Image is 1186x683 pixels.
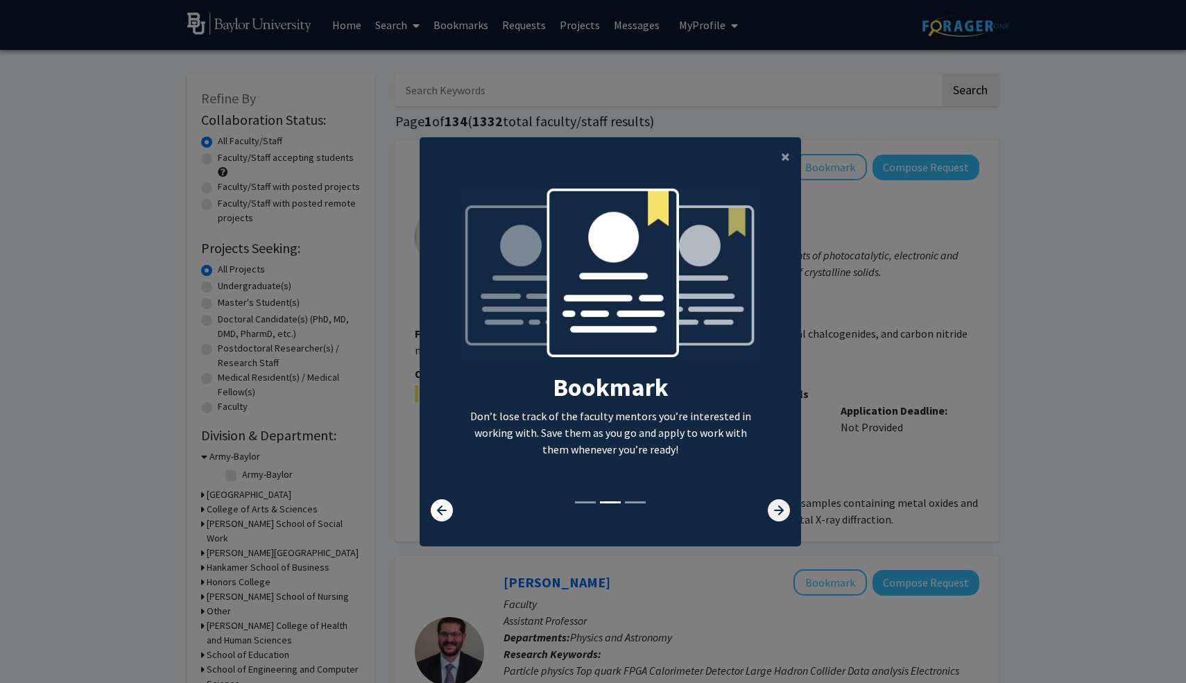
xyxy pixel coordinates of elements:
[463,372,759,402] h2: Bookmark
[770,137,801,176] button: Close
[463,187,759,372] img: bookmark
[781,146,790,167] span: ×
[463,408,759,458] p: Don’t lose track of the faculty mentors you’re interested in working with. Save them as you go an...
[10,621,59,673] iframe: Chat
